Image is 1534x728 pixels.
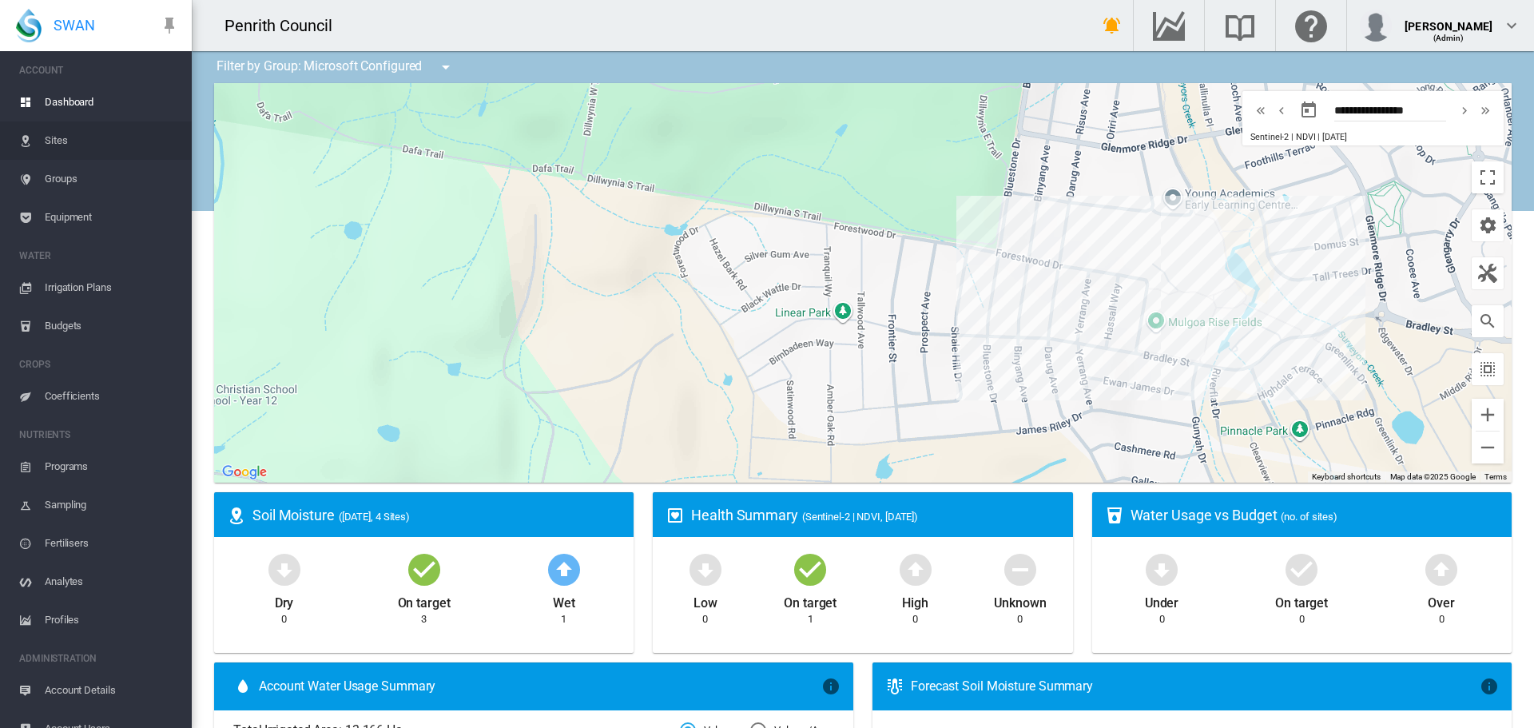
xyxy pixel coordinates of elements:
md-icon: icon-bell-ring [1103,16,1122,35]
div: Soil Moisture [252,505,621,525]
span: Profiles [45,601,179,639]
button: icon-chevron-left [1271,101,1292,120]
div: Forecast Soil Moisture Summary [911,678,1480,695]
div: 0 [1299,612,1305,627]
md-icon: icon-information [1480,677,1499,696]
div: On target [1275,588,1328,612]
span: Equipment [45,198,179,237]
img: SWAN-Landscape-Logo-Colour-drop.png [16,9,42,42]
md-icon: icon-arrow-up-bold-circle [1422,550,1460,588]
div: [PERSON_NAME] [1405,12,1492,28]
span: Groups [45,160,179,198]
md-icon: icon-minus-circle [1001,550,1039,588]
div: 3 [421,612,427,627]
button: Keyboard shortcuts [1312,471,1381,483]
button: icon-bell-ring [1096,10,1128,42]
div: Under [1145,588,1179,612]
span: ACCOUNT [19,58,179,83]
div: Dry [275,588,294,612]
span: Budgets [45,307,179,345]
div: High [902,588,928,612]
span: Map data ©2025 Google [1390,472,1476,481]
button: icon-chevron-right [1454,101,1475,120]
button: Zoom out [1472,432,1504,463]
div: Low [693,588,717,612]
md-icon: icon-arrow-up-bold-circle [896,550,935,588]
span: ADMINISTRATION [19,646,179,671]
span: (Admin) [1433,34,1464,42]
img: profile.jpg [1360,10,1392,42]
md-icon: icon-arrow-down-bold-circle [686,550,725,588]
span: Analytes [45,563,179,601]
button: icon-chevron-double-left [1250,101,1271,120]
span: (no. of sites) [1281,511,1337,523]
a: Open this area in Google Maps (opens a new window) [218,462,271,483]
md-icon: Click here for help [1292,16,1330,35]
md-icon: icon-menu-down [436,58,455,77]
md-icon: Search the knowledge base [1221,16,1259,35]
md-icon: icon-thermometer-lines [885,677,904,696]
span: NUTRIENTS [19,422,179,448]
span: Account Details [45,671,179,710]
md-icon: icon-magnify [1478,312,1497,331]
md-icon: icon-cog [1478,216,1497,235]
button: icon-select-all [1472,353,1504,385]
span: ([DATE], 4 Sites) [339,511,410,523]
div: 0 [912,612,918,627]
div: 0 [281,612,287,627]
md-icon: icon-chevron-down [1502,16,1521,35]
span: WATER [19,243,179,269]
div: 1 [808,612,813,627]
button: icon-cog [1472,209,1504,241]
md-icon: icon-arrow-down-bold-circle [265,550,304,588]
div: Filter by Group: Microsoft Configured [205,51,467,83]
span: Dashboard [45,83,179,121]
button: icon-menu-down [430,51,462,83]
md-icon: icon-checkbox-marked-circle [1282,550,1321,588]
span: Irrigation Plans [45,269,179,307]
div: Over [1428,588,1455,612]
md-icon: icon-cup-water [1105,506,1124,525]
div: 0 [1159,612,1165,627]
md-icon: icon-chevron-right [1456,101,1473,120]
span: Fertilisers [45,524,179,563]
md-icon: icon-chevron-left [1273,101,1290,120]
md-icon: icon-chevron-double-left [1252,101,1270,120]
md-icon: icon-select-all [1478,360,1497,379]
div: Health Summary [691,505,1059,525]
md-icon: icon-heart-box-outline [666,506,685,525]
md-icon: icon-water [233,677,252,696]
button: md-calendar [1293,94,1325,126]
button: icon-magnify [1472,305,1504,337]
button: icon-chevron-double-right [1475,101,1496,120]
md-icon: icon-pin [160,16,179,35]
md-icon: icon-arrow-down-bold-circle [1143,550,1181,588]
div: Water Usage vs Budget [1131,505,1499,525]
div: 0 [1017,612,1023,627]
div: 0 [702,612,708,627]
md-icon: icon-map-marker-radius [227,506,246,525]
md-icon: icon-arrow-up-bold-circle [545,550,583,588]
span: CROPS [19,352,179,377]
span: Coefficients [45,377,179,416]
div: 0 [1439,612,1445,627]
span: Sentinel-2 | NDVI [1250,132,1315,142]
a: Terms [1484,472,1507,481]
md-icon: Go to the Data Hub [1150,16,1188,35]
button: Toggle fullscreen view [1472,161,1504,193]
span: Programs [45,448,179,486]
img: Google [218,462,271,483]
md-icon: icon-information [821,677,841,696]
button: Zoom in [1472,399,1504,431]
md-icon: icon-checkbox-marked-circle [791,550,829,588]
span: Sampling [45,486,179,524]
span: SWAN [54,15,95,35]
span: (Sentinel-2 | NDVI, [DATE]) [802,511,918,523]
span: Sites [45,121,179,160]
div: Penrith Council [225,14,347,37]
span: | [DATE] [1317,132,1346,142]
div: On target [398,588,451,612]
div: Unknown [994,588,1046,612]
div: Wet [553,588,575,612]
md-icon: icon-checkbox-marked-circle [405,550,443,588]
